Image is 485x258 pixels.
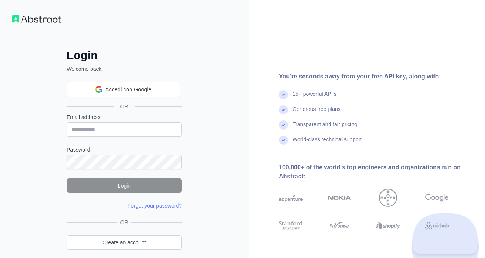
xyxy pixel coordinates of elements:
[67,48,182,62] h2: Login
[425,220,449,231] img: airbnb
[12,15,61,23] img: Workflow
[293,120,357,136] div: Transparent and fair pricing
[293,136,362,151] div: World-class technical support
[379,189,397,207] img: bayer
[279,163,473,181] div: 100,000+ of the world's top engineers and organizations run on Abstract:
[279,189,303,207] img: accenture
[67,146,182,153] label: Password
[279,136,288,145] img: check mark
[328,220,352,231] img: payoneer
[128,203,182,209] a: Forgot your password?
[67,235,182,250] a: Create an account
[114,103,135,110] span: OR
[67,82,180,97] div: Accedi con Google
[413,238,477,254] iframe: Toggle Customer Support
[293,105,341,120] div: Generous free plans
[279,120,288,130] img: check mark
[279,220,303,231] img: stanford university
[279,90,288,99] img: check mark
[279,72,473,81] div: You're seconds away from your free API key, along with:
[425,189,449,207] img: google
[293,90,336,105] div: 15+ powerful API's
[105,86,152,94] span: Accedi con Google
[117,219,131,226] span: OR
[67,178,182,193] button: Login
[376,220,400,231] img: shopify
[67,113,182,121] label: Email address
[279,105,288,114] img: check mark
[67,65,182,73] p: Welcome back
[328,189,352,207] img: nokia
